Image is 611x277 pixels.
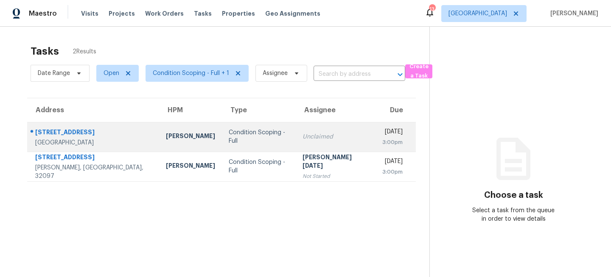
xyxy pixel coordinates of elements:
[303,172,369,180] div: Not Started
[448,9,507,18] span: [GEOGRAPHIC_DATA]
[38,69,70,78] span: Date Range
[222,98,296,122] th: Type
[35,153,152,163] div: [STREET_ADDRESS]
[35,128,152,138] div: [STREET_ADDRESS]
[263,69,288,78] span: Assignee
[29,9,57,18] span: Maestro
[484,191,543,199] h3: Choose a task
[35,138,152,147] div: [GEOGRAPHIC_DATA]
[222,9,255,18] span: Properties
[229,158,289,175] div: Condition Scoping - Full
[194,11,212,17] span: Tasks
[303,133,369,141] div: Unclaimed
[31,47,59,55] h2: Tasks
[229,128,289,145] div: Condition Scoping - Full
[314,68,381,81] input: Search by address
[166,132,215,142] div: [PERSON_NAME]
[376,98,416,122] th: Due
[382,168,403,176] div: 3:00pm
[81,9,98,18] span: Visits
[382,127,403,138] div: [DATE]
[296,98,376,122] th: Assignee
[109,9,135,18] span: Projects
[35,163,152,180] div: [PERSON_NAME], [GEOGRAPHIC_DATA], 32097
[265,9,320,18] span: Geo Assignments
[382,138,403,147] div: 3:00pm
[27,98,159,122] th: Address
[547,9,598,18] span: [PERSON_NAME]
[166,161,215,172] div: [PERSON_NAME]
[429,5,435,14] div: 13
[303,153,369,172] div: [PERSON_NAME][DATE]
[394,69,406,80] button: Open
[159,98,222,122] th: HPM
[153,69,229,78] span: Condition Scoping - Full + 1
[409,62,428,81] span: Create a Task
[104,69,119,78] span: Open
[472,206,556,223] div: Select a task from the queue in order to view details
[382,157,403,168] div: [DATE]
[145,9,184,18] span: Work Orders
[73,47,96,56] span: 2 Results
[405,64,432,78] button: Create a Task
